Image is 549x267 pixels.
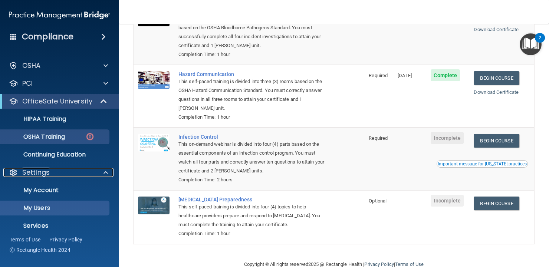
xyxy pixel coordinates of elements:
[474,71,519,85] a: Begin Course
[49,236,83,243] a: Privacy Policy
[22,97,92,106] p: OfficeSafe University
[10,236,40,243] a: Terms of Use
[9,168,108,177] a: Settings
[369,73,388,78] span: Required
[5,133,65,141] p: OSHA Training
[5,204,106,212] p: My Users
[431,69,460,81] span: Complete
[474,27,519,32] a: Download Certificate
[178,202,327,229] div: This self-paced training is divided into four (4) topics to help healthcare providers prepare and...
[22,79,33,88] p: PCI
[22,168,50,177] p: Settings
[474,134,519,148] a: Begin Course
[22,61,41,70] p: OSHA
[438,162,527,166] div: Important message for [US_STATE] practices
[437,160,528,168] button: Read this if you are a dental practitioner in the state of CA
[520,33,542,55] button: Open Resource Center, 2 new notifications
[178,14,327,50] div: This self-paced training is divided into four (4) exposure incidents based on the OSHA Bloodborne...
[5,187,106,194] p: My Account
[9,61,108,70] a: OSHA
[369,135,388,141] span: Required
[395,261,424,267] a: Terms of Use
[398,73,412,78] span: [DATE]
[178,197,327,202] a: [MEDICAL_DATA] Preparedness
[364,261,394,267] a: Privacy Policy
[178,229,327,238] div: Completion Time: 1 hour
[9,8,110,23] img: PMB logo
[10,246,70,254] span: Ⓒ Rectangle Health 2024
[5,115,66,123] p: HIPAA Training
[5,151,106,158] p: Continuing Education
[178,50,327,59] div: Completion Time: 1 hour
[178,71,327,77] a: Hazard Communication
[178,134,327,140] a: Infection Control
[421,222,540,251] iframe: Drift Widget Chat Controller
[474,197,519,210] a: Begin Course
[5,222,106,230] p: Services
[178,77,327,113] div: This self-paced training is divided into three (3) rooms based on the OSHA Hazard Communication S...
[178,175,327,184] div: Completion Time: 2 hours
[178,140,327,175] div: This on-demand webinar is divided into four (4) parts based on the essential components of an inf...
[9,97,108,106] a: OfficeSafe University
[85,132,95,141] img: danger-circle.6113f641.png
[9,79,108,88] a: PCI
[431,195,464,207] span: Incomplete
[539,38,541,47] div: 2
[22,32,73,42] h4: Compliance
[369,198,387,204] span: Optional
[474,89,519,95] a: Download Certificate
[178,113,327,122] div: Completion Time: 1 hour
[431,132,464,144] span: Incomplete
